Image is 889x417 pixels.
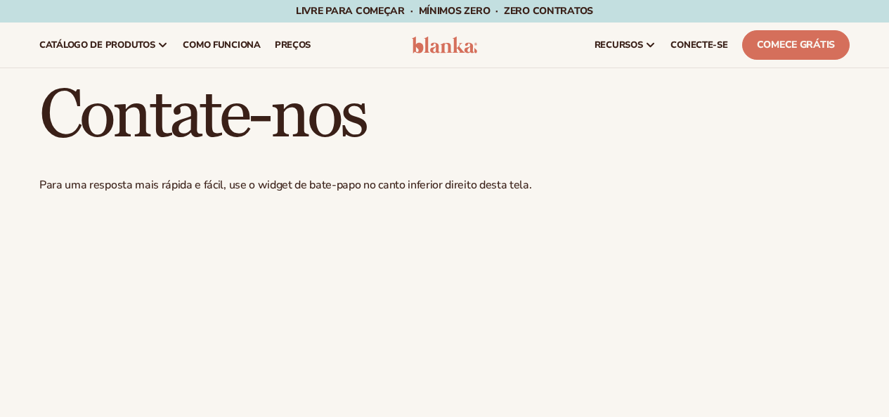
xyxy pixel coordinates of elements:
a: Como funciona [176,23,267,68]
font: catálogo de produtos [39,39,155,51]
a: catálogo de produtos [32,23,176,68]
font: Para uma resposta mais rápida e fácil, use o widget de bate-papo no canto inferior direito desta ... [39,177,531,193]
a: CONECTE-SE [663,23,734,68]
font: Mínimos ZERO [419,4,491,18]
font: · [495,4,498,18]
font: ZERO contratos [504,4,593,18]
font: recursos [595,39,643,51]
font: preços [275,39,311,51]
img: logo [412,37,478,53]
a: preços [268,23,318,68]
font: CONECTE-SE [670,39,727,51]
a: Comece grátis [742,30,850,60]
font: Contate-nos [39,75,365,157]
font: Comece grátis [757,38,835,51]
font: Livre para começar [296,4,405,18]
font: · [410,4,413,18]
a: recursos [588,23,664,68]
font: Como funciona [183,39,260,51]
